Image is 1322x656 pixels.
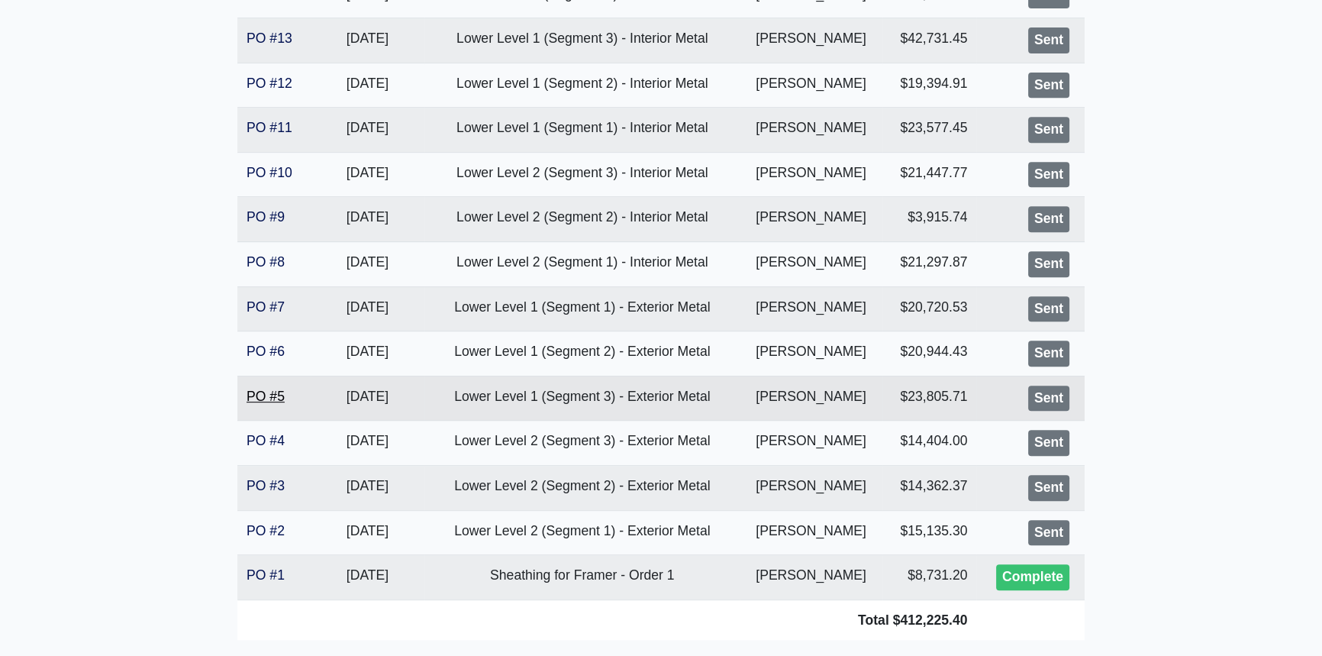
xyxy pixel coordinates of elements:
[882,63,977,108] td: $19,394.91
[424,555,740,600] td: Sheathing for Framer - Order 1
[424,286,740,331] td: Lower Level 1 (Segment 1) - Exterior Metal
[311,510,425,555] td: [DATE]
[882,376,977,421] td: $23,805.71
[247,31,292,46] a: PO #13
[311,286,425,331] td: [DATE]
[1028,386,1069,412] div: Sent
[424,466,740,511] td: Lower Level 2 (Segment 2) - Exterior Metal
[311,376,425,421] td: [DATE]
[1028,206,1069,232] div: Sent
[424,376,740,421] td: Lower Level 1 (Segment 3) - Exterior Metal
[424,421,740,466] td: Lower Level 2 (Segment 3) - Exterior Metal
[311,242,425,287] td: [DATE]
[1028,520,1069,546] div: Sent
[1028,73,1069,99] div: Sent
[247,209,285,225] a: PO #9
[311,18,425,63] td: [DATE]
[740,63,882,108] td: [PERSON_NAME]
[740,421,882,466] td: [PERSON_NAME]
[740,466,882,511] td: [PERSON_NAME]
[740,108,882,153] td: [PERSON_NAME]
[1028,430,1069,456] div: Sent
[740,510,882,555] td: [PERSON_NAME]
[882,242,977,287] td: $21,297.87
[237,599,976,640] td: Total $412,225.40
[311,108,425,153] td: [DATE]
[740,18,882,63] td: [PERSON_NAME]
[247,389,285,404] a: PO #5
[424,108,740,153] td: Lower Level 1 (Segment 1) - Interior Metal
[311,555,425,600] td: [DATE]
[424,197,740,242] td: Lower Level 2 (Segment 2) - Interior Metal
[1028,117,1069,143] div: Sent
[1028,475,1069,501] div: Sent
[1028,162,1069,188] div: Sent
[882,286,977,331] td: $20,720.53
[311,466,425,511] td: [DATE]
[882,421,977,466] td: $14,404.00
[311,197,425,242] td: [DATE]
[247,567,285,583] a: PO #1
[424,152,740,197] td: Lower Level 2 (Segment 3) - Interior Metal
[1028,296,1069,322] div: Sent
[1028,341,1069,367] div: Sent
[740,331,882,376] td: [PERSON_NAME]
[740,376,882,421] td: [PERSON_NAME]
[311,63,425,108] td: [DATE]
[311,152,425,197] td: [DATE]
[882,555,977,600] td: $8,731.20
[311,331,425,376] td: [DATE]
[882,466,977,511] td: $14,362.37
[247,523,285,538] a: PO #2
[882,197,977,242] td: $3,915.74
[740,152,882,197] td: [PERSON_NAME]
[424,18,740,63] td: Lower Level 1 (Segment 3) - Interior Metal
[740,242,882,287] td: [PERSON_NAME]
[882,108,977,153] td: $23,577.45
[1028,27,1069,53] div: Sent
[424,63,740,108] td: Lower Level 1 (Segment 2) - Interior Metal
[247,76,292,91] a: PO #12
[247,120,292,135] a: PO #11
[740,286,882,331] td: [PERSON_NAME]
[740,197,882,242] td: [PERSON_NAME]
[882,152,977,197] td: $21,447.77
[740,555,882,600] td: [PERSON_NAME]
[882,510,977,555] td: $15,135.30
[424,242,740,287] td: Lower Level 2 (Segment 1) - Interior Metal
[882,18,977,63] td: $42,731.45
[424,510,740,555] td: Lower Level 2 (Segment 1) - Exterior Metal
[247,344,285,359] a: PO #6
[996,564,1069,590] div: Complete
[247,478,285,493] a: PO #3
[247,165,292,180] a: PO #10
[247,254,285,270] a: PO #8
[311,421,425,466] td: [DATE]
[882,331,977,376] td: $20,944.43
[424,331,740,376] td: Lower Level 1 (Segment 2) - Exterior Metal
[1028,251,1069,277] div: Sent
[247,299,285,315] a: PO #7
[247,433,285,448] a: PO #4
